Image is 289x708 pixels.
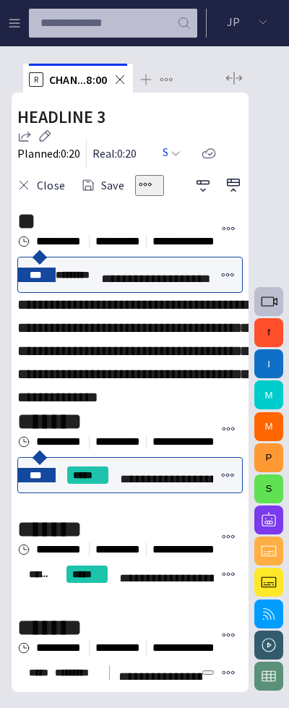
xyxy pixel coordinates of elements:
[29,72,43,87] p: R
[254,443,283,472] button: P
[227,13,240,30] p: J P
[254,318,283,347] button: f
[17,145,80,162] p: Planned: 0:20
[23,64,133,93] div: RCHAN...8:00
[254,349,283,378] button: I
[254,474,283,503] button: S
[215,9,280,35] button: JP
[154,140,190,166] button: S
[254,380,283,409] button: M
[17,106,105,129] h2: HEADLINE 3
[254,412,283,441] button: M
[92,145,137,162] p: Real: 0:20
[49,72,107,87] span: CHAN...8:00
[163,145,170,159] span: S
[12,172,70,198] button: Close
[76,172,129,198] button: Save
